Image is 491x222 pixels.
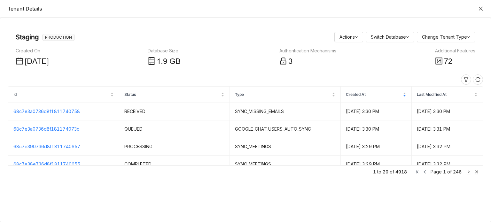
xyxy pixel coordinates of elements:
[13,144,80,149] a: 68c7e390736d8f1811740657
[341,156,412,173] td: [DATE] 3:29 PM
[25,57,49,66] span: [DATE]
[148,47,181,54] div: Database Size
[119,103,230,120] td: RECEIVED
[339,34,358,40] a: Actions
[341,103,412,120] td: [DATE] 3:30 PM
[230,156,341,173] td: SYNC_MEETINGS
[161,57,181,66] span: .9 GB
[453,169,462,174] span: 246
[341,120,412,138] td: [DATE] 3:30 PM
[230,120,341,138] td: GOOGLE_CHAT_USERS_AUTO_SYNC
[390,168,394,175] span: of
[417,32,475,42] button: Change Tenant Type
[279,47,336,54] div: Authentication Mechanisms
[447,169,452,174] span: of
[366,32,414,42] button: Switch Database
[412,138,483,156] td: [DATE] 3:32 PM
[43,34,74,41] nz-tag: PRODUCTION
[395,168,407,175] span: 4918
[13,109,80,114] a: 68c7e3a0736d8f1811740758
[157,57,161,66] span: 1
[412,103,483,120] td: [DATE] 3:30 PM
[288,57,292,66] span: 3
[230,103,341,120] td: SYNC_MISSING_EMAILS
[371,34,409,40] a: Switch Database
[119,120,230,138] td: QUEUED
[431,169,442,174] span: Page
[119,156,230,173] td: COMPLETED
[412,156,483,173] td: [DATE] 3:32 PM
[412,120,483,138] td: [DATE] 3:31 PM
[377,168,381,175] span: to
[8,5,475,12] div: Tenant Details
[435,47,475,54] div: Additional Features
[383,168,388,175] span: 20
[341,138,412,156] td: [DATE] 3:29 PM
[16,47,49,54] div: Created On
[13,161,80,167] a: 68c7e38e736d8f1811740655
[443,169,446,174] span: 1
[422,34,470,40] a: Change Tenant Type
[119,138,230,156] td: PROCESSING
[373,168,376,175] span: 1
[230,138,341,156] td: SYNC_MEETINGS
[444,57,452,66] span: 72
[13,126,79,132] a: 68c7e3a0736d8f181174073c
[334,32,363,42] button: Actions
[16,32,39,42] nz-page-header-title: Staging
[478,6,483,11] button: Close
